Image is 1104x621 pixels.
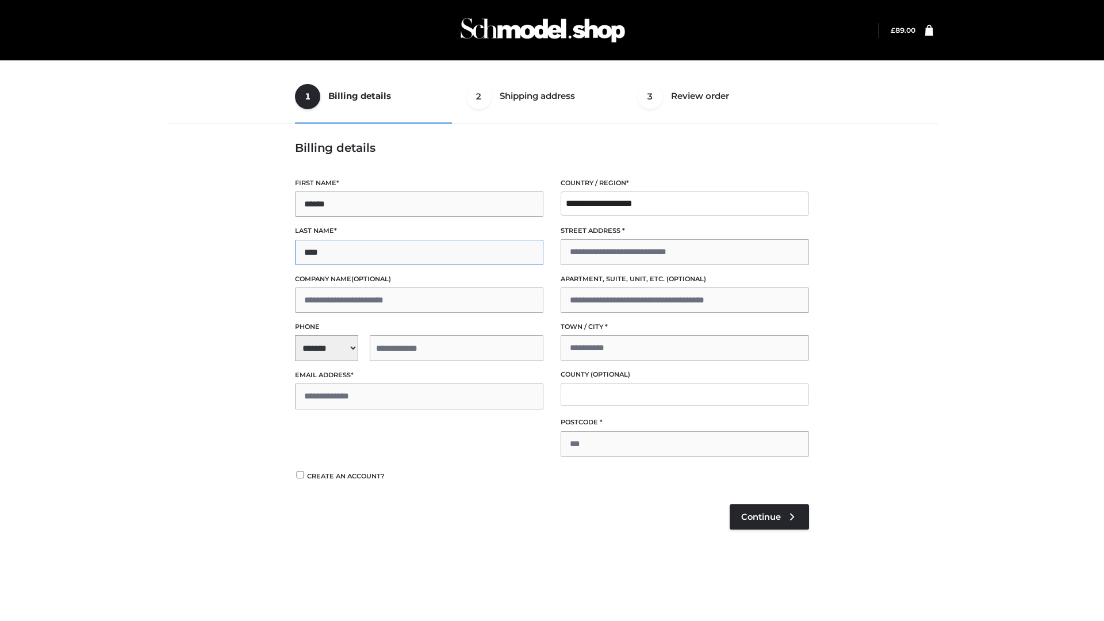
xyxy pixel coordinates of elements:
span: (optional) [351,275,391,283]
label: Apartment, suite, unit, etc. [561,274,809,285]
label: Company name [295,274,543,285]
bdi: 89.00 [891,26,915,34]
input: Create an account? [295,471,305,478]
span: Continue [741,512,781,522]
a: Continue [730,504,809,530]
label: Town / City [561,321,809,332]
label: Email address [295,370,543,381]
span: (optional) [666,275,706,283]
span: £ [891,26,895,34]
label: County [561,369,809,380]
a: £89.00 [891,26,915,34]
label: Street address [561,225,809,236]
label: Phone [295,321,543,332]
h3: Billing details [295,141,809,155]
span: Create an account? [307,472,385,480]
label: Postcode [561,417,809,428]
label: Country / Region [561,178,809,189]
label: First name [295,178,543,189]
label: Last name [295,225,543,236]
span: (optional) [591,370,630,378]
img: Schmodel Admin 964 [457,7,629,53]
